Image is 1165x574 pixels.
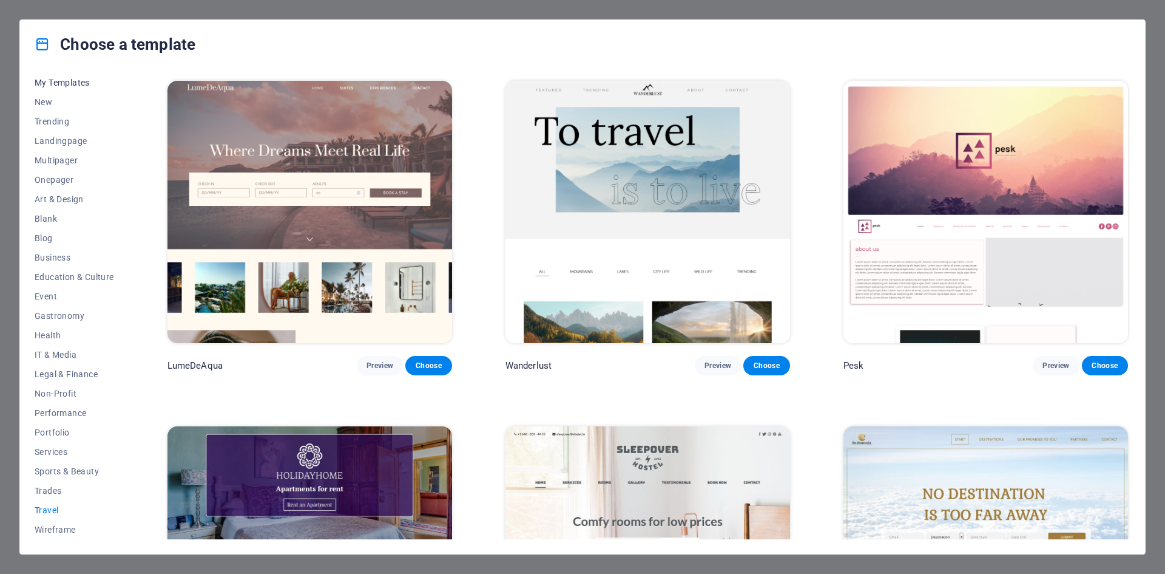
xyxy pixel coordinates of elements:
button: Choose [743,356,789,375]
button: Services [35,442,114,462]
span: Sports & Beauty [35,466,114,476]
button: Wireframe [35,520,114,539]
img: LumeDeAqua [167,81,452,343]
button: Sports & Beauty [35,462,114,481]
button: Multipager [35,151,114,170]
span: Trending [35,117,114,126]
span: Wireframe [35,525,114,535]
button: New [35,92,114,112]
button: My Templates [35,73,114,92]
button: Trending [35,112,114,131]
img: Wanderlust [505,81,790,343]
button: Event [35,287,114,306]
span: Preview [704,361,731,371]
button: Business [35,248,114,267]
span: Onepager [35,175,114,185]
span: Choose [1092,361,1118,371]
button: Trades [35,481,114,501]
span: Preview [366,361,393,371]
span: Landingpage [35,136,114,146]
button: Choose [405,356,451,375]
span: Gastronomy [35,311,114,321]
span: Preview [1042,361,1069,371]
span: Art & Design [35,194,114,204]
span: IT & Media [35,350,114,360]
span: Trades [35,486,114,496]
span: Non-Profit [35,389,114,398]
button: Portfolio [35,423,114,442]
span: Blank [35,214,114,224]
span: New [35,97,114,107]
span: My Templates [35,78,114,87]
span: Education & Culture [35,272,114,282]
span: Portfolio [35,428,114,437]
button: Health [35,326,114,345]
button: Legal & Finance [35,364,114,384]
button: IT & Media [35,345,114,364]
span: Health [35,330,114,340]
button: Gastronomy [35,306,114,326]
p: Wanderlust [505,360,552,372]
button: Preview [357,356,403,375]
span: Travel [35,505,114,515]
button: Preview [695,356,741,375]
h4: Choose a template [35,35,195,54]
span: Legal & Finance [35,369,114,379]
span: Choose [753,361,780,371]
button: Non-Profit [35,384,114,403]
button: Performance [35,403,114,423]
button: Landingpage [35,131,114,151]
p: LumeDeAqua [167,360,223,372]
button: Art & Design [35,190,114,209]
span: Services [35,447,114,457]
span: Event [35,292,114,301]
span: Choose [415,361,442,371]
span: Blog [35,233,114,243]
span: Business [35,253,114,262]
img: Pesk [843,81,1128,343]
button: Choose [1082,356,1128,375]
button: Onepager [35,170,114,190]
p: Pesk [843,360,864,372]
button: Blank [35,209,114,228]
button: Travel [35,501,114,520]
button: Preview [1033,356,1079,375]
button: Blog [35,228,114,248]
span: Multipager [35,155,114,165]
span: Performance [35,408,114,418]
button: Education & Culture [35,267,114,287]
